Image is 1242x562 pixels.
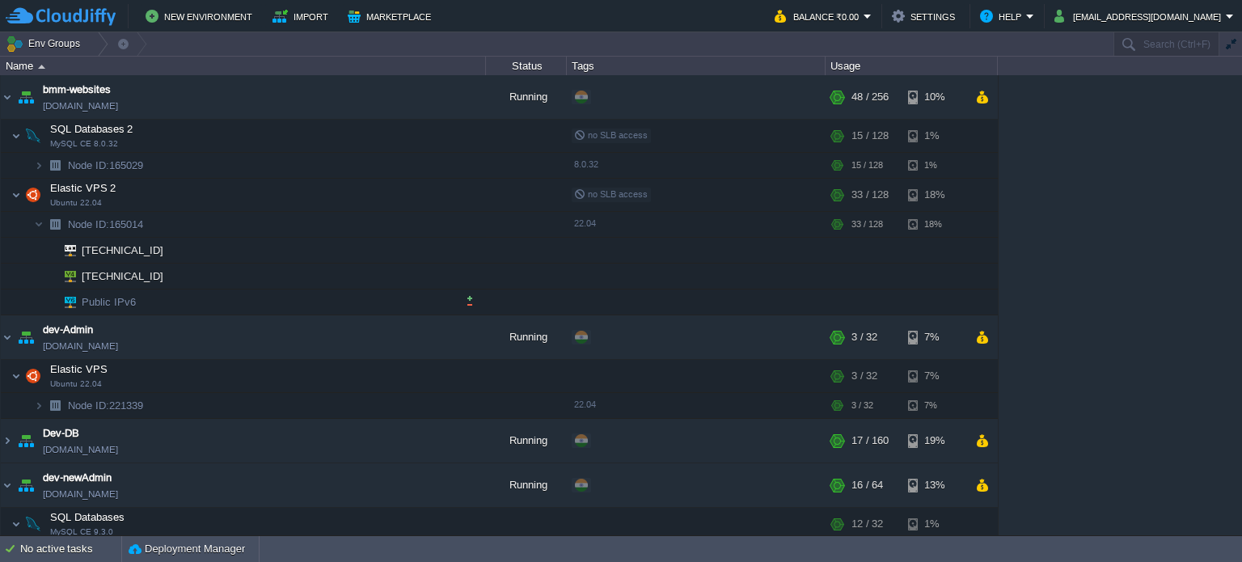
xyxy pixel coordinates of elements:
div: 3 / 32 [851,315,877,359]
span: [TECHNICAL_ID] [80,264,166,289]
div: 7% [908,315,961,359]
span: 8.0.32 [574,159,598,169]
img: AMDAwAAAACH5BAEAAAAALAAAAAABAAEAAAICRAEAOw== [34,212,44,237]
span: no SLB access [574,130,648,140]
div: 7% [908,360,961,392]
a: [TECHNICAL_ID] [80,244,166,256]
img: CloudJiffy [6,6,116,27]
div: 3 / 32 [851,393,873,418]
div: 3 / 32 [851,360,877,392]
img: AMDAwAAAACH5BAEAAAAALAAAAAABAAEAAAICRAEAOw== [34,393,44,418]
div: 17 / 160 [851,419,889,463]
span: Public IPv6 [80,289,138,315]
img: AMDAwAAAACH5BAEAAAAALAAAAAABAAEAAAICRAEAOw== [1,75,14,119]
img: AMDAwAAAACH5BAEAAAAALAAAAAABAAEAAAICRAEAOw== [11,508,21,540]
img: AMDAwAAAACH5BAEAAAAALAAAAAABAAEAAAICRAEAOw== [34,153,44,178]
img: AMDAwAAAACH5BAEAAAAALAAAAAABAAEAAAICRAEAOw== [1,463,14,507]
img: AMDAwAAAACH5BAEAAAAALAAAAAABAAEAAAICRAEAOw== [22,508,44,540]
img: AMDAwAAAACH5BAEAAAAALAAAAAABAAEAAAICRAEAOw== [44,393,66,418]
div: 15 / 128 [851,120,889,152]
span: Elastic VPS 2 [49,181,118,195]
span: Node ID: [68,218,109,230]
span: 22.04 [574,399,596,409]
span: Ubuntu 22.04 [50,198,102,208]
img: AMDAwAAAACH5BAEAAAAALAAAAAABAAEAAAICRAEAOw== [1,419,14,463]
span: no SLB access [574,189,648,199]
div: Running [486,463,567,507]
img: AMDAwAAAACH5BAEAAAAALAAAAAABAAEAAAICRAEAOw== [44,264,53,289]
img: AMDAwAAAACH5BAEAAAAALAAAAAABAAEAAAICRAEAOw== [53,238,76,263]
img: AMDAwAAAACH5BAEAAAAALAAAAAABAAEAAAICRAEAOw== [44,238,53,263]
button: Deployment Manager [129,541,245,557]
button: Help [980,6,1026,26]
a: SQL DatabasesMySQL CE 9.3.0 [49,511,127,523]
div: 48 / 256 [851,75,889,119]
span: 22.04 [574,218,596,228]
iframe: chat widget [1174,497,1226,546]
a: dev-Admin [43,322,93,338]
img: AMDAwAAAACH5BAEAAAAALAAAAAABAAEAAAICRAEAOw== [38,65,45,69]
img: AMDAwAAAACH5BAEAAAAALAAAAAABAAEAAAICRAEAOw== [15,419,37,463]
div: Running [486,315,567,359]
img: AMDAwAAAACH5BAEAAAAALAAAAAABAAEAAAICRAEAOw== [11,120,21,152]
img: AMDAwAAAACH5BAEAAAAALAAAAAABAAEAAAICRAEAOw== [11,179,21,211]
span: 221339 [66,399,146,412]
div: Status [487,57,566,75]
div: 16 / 64 [851,463,883,507]
span: [TECHNICAL_ID] [80,238,166,263]
div: 1% [908,153,961,178]
span: Node ID: [68,159,109,171]
img: AMDAwAAAACH5BAEAAAAALAAAAAABAAEAAAICRAEAOw== [22,179,44,211]
a: Elastic VPS 2Ubuntu 22.04 [49,182,118,194]
img: AMDAwAAAACH5BAEAAAAALAAAAAABAAEAAAICRAEAOw== [22,120,44,152]
div: 10% [908,75,961,119]
div: 18% [908,179,961,211]
span: [DOMAIN_NAME] [43,486,118,502]
div: Running [486,75,567,119]
span: [DOMAIN_NAME] [43,442,118,458]
span: MySQL CE 8.0.32 [50,139,118,149]
div: 12 / 32 [851,508,883,540]
a: [TECHNICAL_ID] [80,270,166,282]
img: AMDAwAAAACH5BAEAAAAALAAAAAABAAEAAAICRAEAOw== [44,289,53,315]
div: 1% [908,120,961,152]
a: bmm-websites [43,82,111,98]
button: Settings [892,6,960,26]
span: SQL Databases 2 [49,122,135,136]
a: Node ID:165014 [66,218,146,231]
span: 165029 [66,158,146,172]
div: No active tasks [20,536,121,562]
div: 7% [908,393,961,418]
img: AMDAwAAAACH5BAEAAAAALAAAAAABAAEAAAICRAEAOw== [53,264,76,289]
div: 18% [908,212,961,237]
a: Node ID:165029 [66,158,146,172]
span: 165014 [66,218,146,231]
div: 1% [908,508,961,540]
button: Balance ₹0.00 [775,6,864,26]
button: New Environment [146,6,257,26]
span: Elastic VPS [49,362,110,376]
div: 19% [908,419,961,463]
img: AMDAwAAAACH5BAEAAAAALAAAAAABAAEAAAICRAEAOw== [44,212,66,237]
span: MySQL CE 9.3.0 [50,527,113,537]
div: Tags [568,57,825,75]
img: AMDAwAAAACH5BAEAAAAALAAAAAABAAEAAAICRAEAOw== [15,315,37,359]
div: 33 / 128 [851,212,883,237]
span: Ubuntu 22.04 [50,379,102,389]
div: Usage [826,57,997,75]
button: Marketplace [348,6,436,26]
div: 13% [908,463,961,507]
a: Dev-DB [43,425,79,442]
span: [DOMAIN_NAME] [43,338,118,354]
img: AMDAwAAAACH5BAEAAAAALAAAAAABAAEAAAICRAEAOw== [1,315,14,359]
img: AMDAwAAAACH5BAEAAAAALAAAAAABAAEAAAICRAEAOw== [15,75,37,119]
a: SQL Databases 2MySQL CE 8.0.32 [49,123,135,135]
span: SQL Databases [49,510,127,524]
a: Elastic VPSUbuntu 22.04 [49,363,110,375]
div: 15 / 128 [851,153,883,178]
a: dev-newAdmin [43,470,112,486]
